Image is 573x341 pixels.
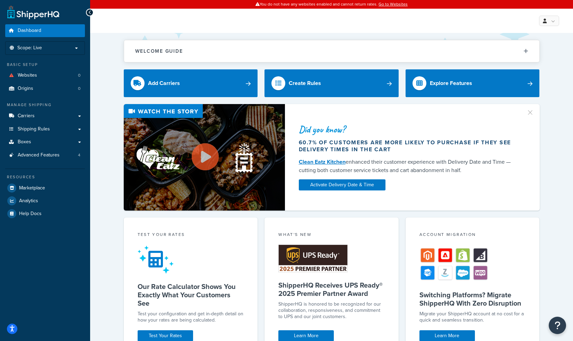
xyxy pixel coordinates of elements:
[278,301,385,320] p: ShipperHQ is honored to be recognized for our collaboration, responsiveness, and commitment to UP...
[5,149,85,162] a: Advanced Features4
[549,317,566,334] button: Open Resource Center
[19,185,45,191] span: Marketplace
[138,231,244,239] div: Test your rates
[419,291,526,307] h5: Switching Platforms? Migrate ShipperHQ With Zero Disruption
[78,152,80,158] span: 4
[124,40,539,62] button: Welcome Guide
[5,174,85,180] div: Resources
[406,69,540,97] a: Explore Features
[148,78,180,88] div: Add Carriers
[124,69,258,97] a: Add Carriers
[5,207,85,220] a: Help Docs
[18,126,50,132] span: Shipping Rules
[299,158,346,166] a: Clean Eatz Kitchen
[5,24,85,37] a: Dashboard
[138,311,244,323] div: Test your configuration and get in-depth detail on how your rates are being calculated.
[135,49,183,54] h2: Welcome Guide
[5,136,85,148] a: Boxes
[299,139,518,153] div: 60.7% of customers are more likely to purchase if they see delivery times in the cart
[138,282,244,307] h5: Our Rate Calculator Shows You Exactly What Your Customers See
[5,110,85,122] a: Carriers
[17,45,42,51] span: Scope: Live
[5,195,85,207] a: Analytics
[278,281,385,298] h5: ShipperHQ Receives UPS Ready® 2025 Premier Partner Award
[299,179,385,190] a: Activate Delivery Date & Time
[5,62,85,68] div: Basic Setup
[278,231,385,239] div: What's New
[299,158,518,174] div: enhanced their customer experience with Delivery Date and Time — cutting both customer service ti...
[19,211,42,217] span: Help Docs
[419,231,526,239] div: Account Migration
[78,73,80,78] span: 0
[18,86,33,92] span: Origins
[379,1,408,7] a: Go to Websites
[18,113,35,119] span: Carriers
[5,182,85,194] a: Marketplace
[5,82,85,95] li: Origins
[18,28,41,34] span: Dashboard
[264,69,399,97] a: Create Rules
[430,78,472,88] div: Explore Features
[5,149,85,162] li: Advanced Features
[5,82,85,95] a: Origins0
[78,86,80,92] span: 0
[289,78,321,88] div: Create Rules
[5,102,85,108] div: Manage Shipping
[19,198,38,204] span: Analytics
[299,125,518,134] div: Did you know?
[419,311,526,323] div: Migrate your ShipperHQ account at no cost for a quick and seamless transition.
[124,104,285,211] img: Video thumbnail
[5,123,85,136] a: Shipping Rules
[18,139,31,145] span: Boxes
[5,69,85,82] a: Websites0
[18,152,60,158] span: Advanced Features
[18,73,37,78] span: Websites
